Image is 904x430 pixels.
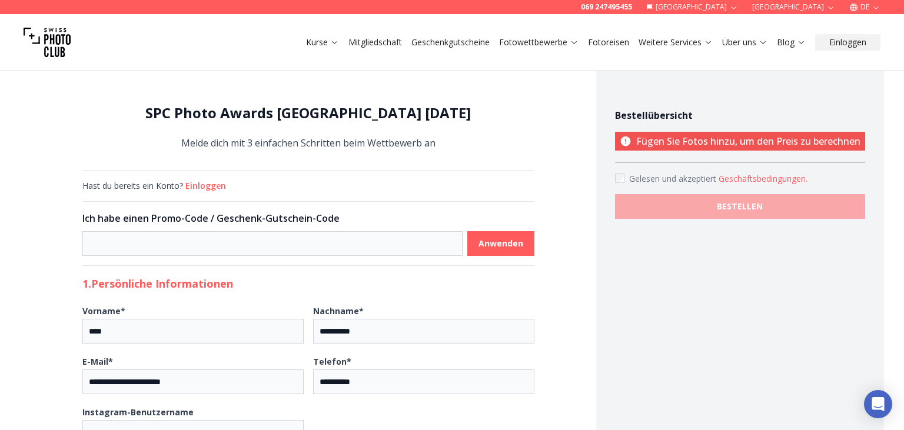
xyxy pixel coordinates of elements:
[639,36,713,48] a: Weitere Services
[588,36,629,48] a: Fotoreisen
[499,36,579,48] a: Fotowettbewerbe
[583,34,634,51] button: Fotoreisen
[478,238,523,249] b: Anwenden
[815,34,880,51] button: Einloggen
[82,305,125,316] b: Vorname *
[185,180,226,192] button: Einloggen
[615,132,865,151] p: Fügen Sie Fotos hinzu, um den Preis zu berechnen
[82,406,194,418] b: Instagram-Benutzername
[581,2,632,12] a: 069 247495455
[313,305,364,316] b: Nachname *
[864,390,892,418] div: Open Intercom Messenger
[411,36,490,48] a: Geschenkgutscheine
[615,174,624,183] input: Accept terms
[82,319,304,344] input: Vorname*
[344,34,407,51] button: Mitgliedschaft
[82,356,113,367] b: E-Mail *
[301,34,344,51] button: Kurse
[772,34,810,51] button: Blog
[82,180,534,192] div: Hast du bereits ein Konto?
[467,231,534,256] button: Anwenden
[348,36,402,48] a: Mitgliedschaft
[777,36,806,48] a: Blog
[719,173,807,185] button: Accept termsGelesen und akzeptiert
[615,108,865,122] h4: Bestellübersicht
[634,34,717,51] button: Weitere Services
[615,194,865,219] button: BESTELLEN
[494,34,583,51] button: Fotowettbewerbe
[717,34,772,51] button: Über uns
[82,104,534,151] div: Melde dich mit 3 einfachen Schritten beim Wettbewerb an
[722,36,767,48] a: Über uns
[82,369,304,394] input: E-Mail*
[306,36,339,48] a: Kurse
[313,356,351,367] b: Telefon *
[407,34,494,51] button: Geschenkgutscheine
[313,369,534,394] input: Telefon*
[24,19,71,66] img: Swiss photo club
[313,319,534,344] input: Nachname*
[82,211,534,225] h3: Ich habe einen Promo-Code / Geschenk-Gutschein-Code
[629,173,719,184] span: Gelesen und akzeptiert
[82,275,534,292] h2: 1. Persönliche Informationen
[82,104,534,122] h1: SPC Photo Awards [GEOGRAPHIC_DATA] [DATE]
[717,201,763,212] b: BESTELLEN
